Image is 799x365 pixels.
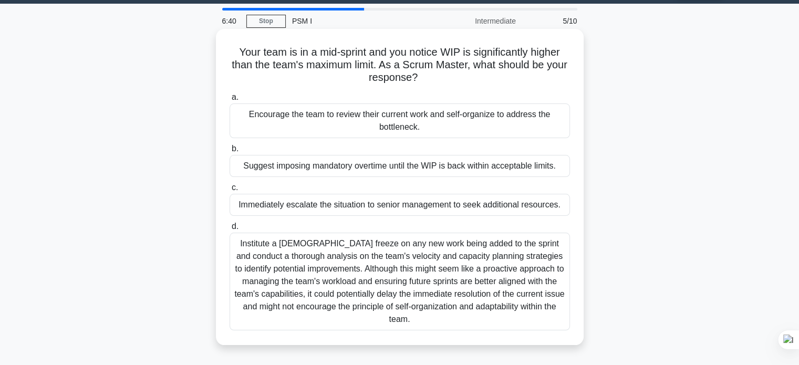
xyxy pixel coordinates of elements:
[246,15,286,28] a: Stop
[232,222,238,231] span: d.
[230,194,570,216] div: Immediately escalate the situation to senior management to seek additional resources.
[232,183,238,192] span: c.
[232,92,238,101] span: a.
[229,46,571,85] h5: Your team is in a mid-sprint and you notice WIP is significantly higher than the team's maximum l...
[430,11,522,32] div: Intermediate
[230,233,570,330] div: Institute a [DEMOGRAPHIC_DATA] freeze on any new work being added to the sprint and conduct a tho...
[216,11,246,32] div: 6:40
[230,155,570,177] div: Suggest imposing mandatory overtime until the WIP is back within acceptable limits.
[232,144,238,153] span: b.
[286,11,430,32] div: PSM I
[230,103,570,138] div: Encourage the team to review their current work and self-organize to address the bottleneck.
[522,11,584,32] div: 5/10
